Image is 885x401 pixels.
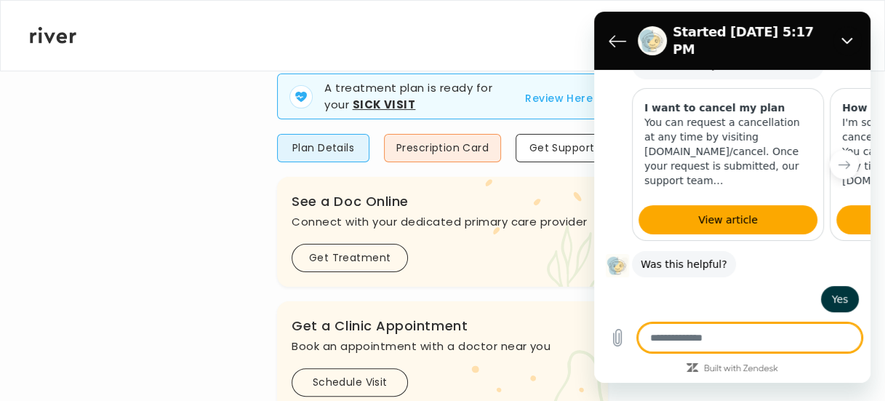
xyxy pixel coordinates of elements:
button: Review Here [525,90,593,107]
h3: See a Doc Online [292,191,593,212]
a: View article: 'How do I cancel my plan?' [242,194,421,223]
button: Get Support [516,134,608,162]
strong: Sick Visit [353,97,416,112]
p: I'm sorry to hear you'd like to cancel your River Health plan. You can request cancellation at an... [248,103,415,176]
span: Was this helpful? [47,245,133,260]
button: Plan Details [277,134,369,162]
button: Schedule Visit [292,368,408,397]
h3: How do I cancel my plan? [248,89,415,103]
button: Upload file [9,311,38,341]
p: A treatment plan is ready for your [324,80,508,113]
h3: Get a Clinic Appointment [292,316,593,336]
button: Prescription Card [384,134,501,162]
span: Yes [236,280,256,295]
p: Book an appointment with a doctor near you [292,336,593,357]
button: Get Treatment [292,244,408,272]
a: Built with Zendesk: Visit the Zendesk website in a new tab [110,353,184,362]
p: Connect with your dedicated primary care provider [292,212,593,232]
iframe: Messaging window [594,12,870,383]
